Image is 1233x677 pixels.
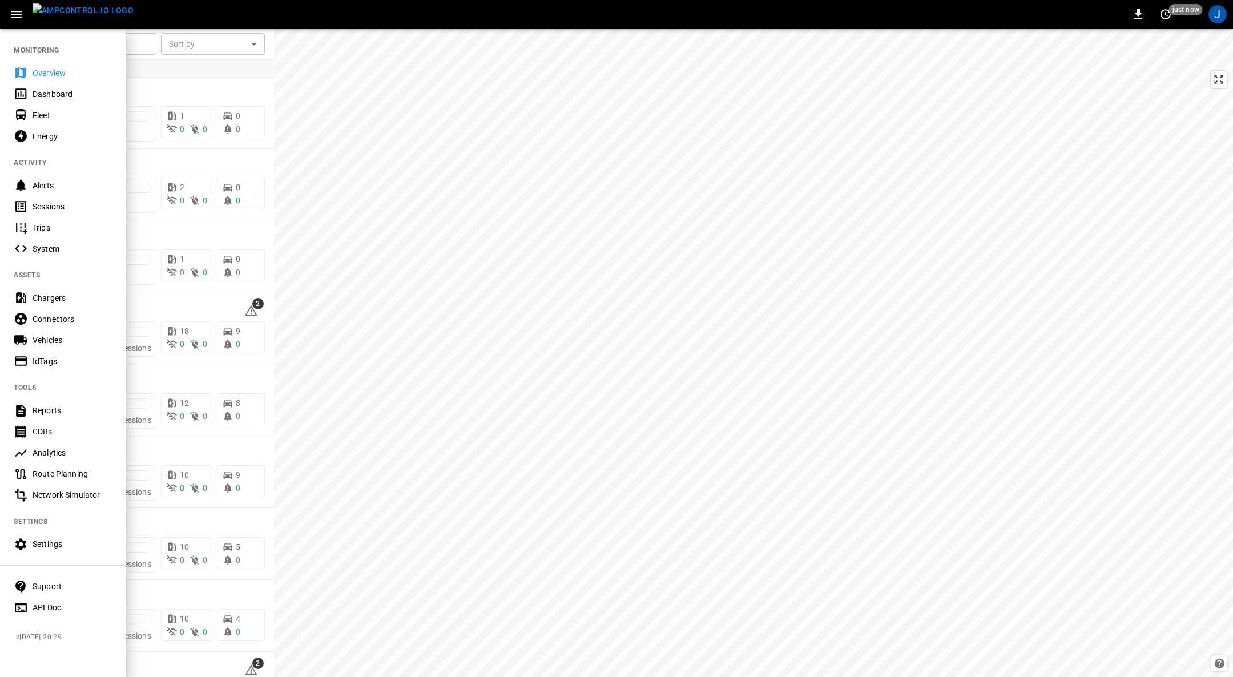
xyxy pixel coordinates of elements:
[16,632,116,643] span: v [DATE] 20:29
[33,538,112,550] div: Settings
[33,292,112,304] div: Chargers
[1169,4,1203,15] span: just now
[33,3,134,18] img: ampcontrol.io logo
[33,180,112,191] div: Alerts
[1157,5,1175,23] button: set refresh interval
[33,335,112,346] div: Vehicles
[33,131,112,142] div: Energy
[33,67,112,79] div: Overview
[33,356,112,367] div: IdTags
[33,581,112,592] div: Support
[33,201,112,212] div: Sessions
[33,489,112,501] div: Network Simulator
[33,313,112,325] div: Connectors
[33,88,112,100] div: Dashboard
[33,405,112,416] div: Reports
[33,222,112,233] div: Trips
[33,602,112,613] div: API Doc
[33,426,112,437] div: CDRs
[33,468,112,479] div: Route Planning
[33,447,112,458] div: Analytics
[1208,5,1227,23] div: profile-icon
[33,110,112,121] div: Fleet
[33,243,112,255] div: System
